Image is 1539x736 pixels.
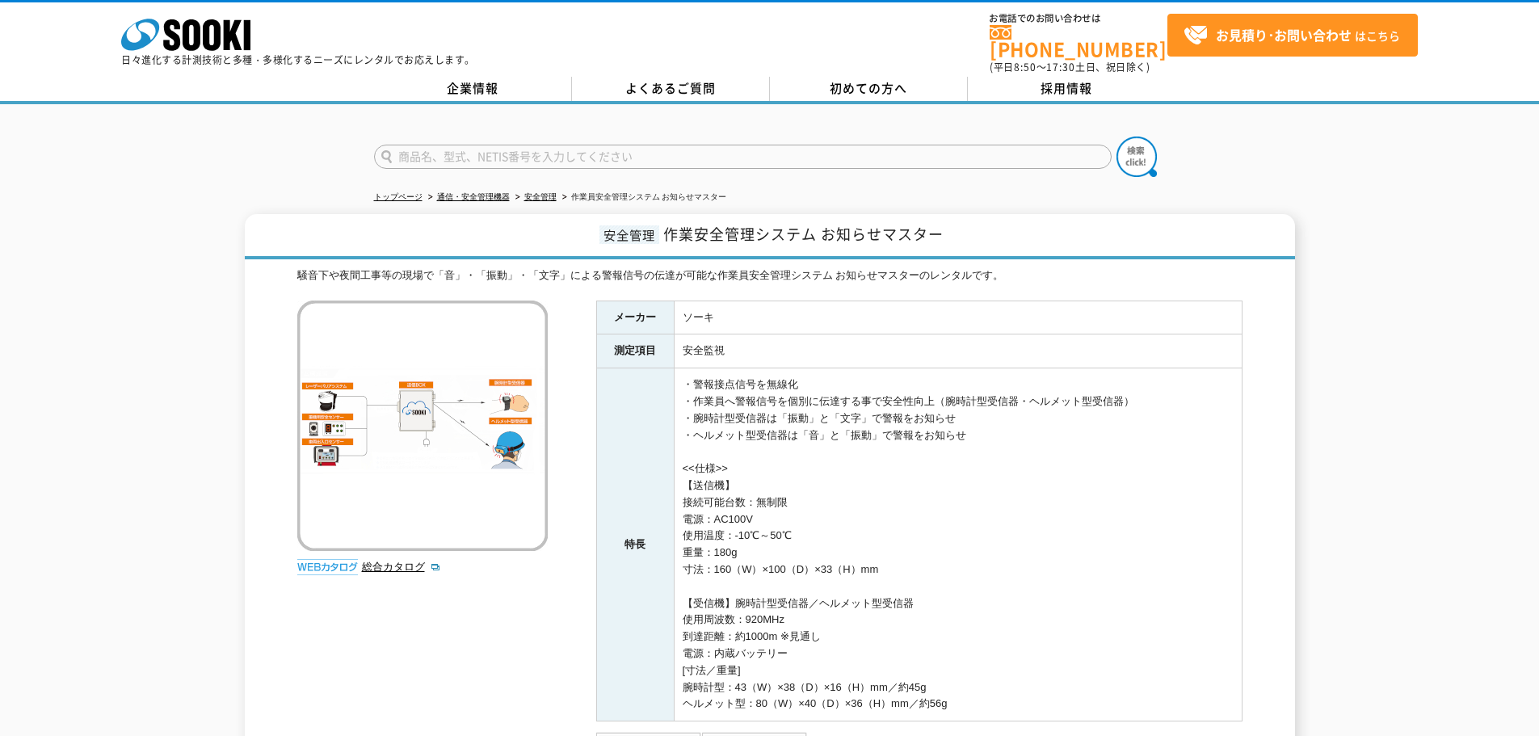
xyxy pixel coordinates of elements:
[374,77,572,101] a: 企業情報
[1046,60,1075,74] span: 17:30
[524,192,557,201] a: 安全管理
[297,267,1243,284] div: 騒音下や夜間工事等の現場で「音」・「振動」・「文字」による警報信号の伝達が可能な作業員安全管理システム お知らせマスターのレンタルです。
[374,192,423,201] a: トップページ
[663,223,944,245] span: 作業安全管理システム お知らせマスター
[1216,25,1352,44] strong: お見積り･お問い合わせ
[990,60,1150,74] span: (平日 ～ 土日、祝日除く)
[297,559,358,575] img: webカタログ
[374,145,1112,169] input: 商品名、型式、NETIS番号を入力してください
[990,25,1167,58] a: [PHONE_NUMBER]
[437,192,510,201] a: 通信・安全管理機器
[596,301,674,334] th: メーカー
[596,368,674,721] th: 特長
[599,225,659,244] span: 安全管理
[674,334,1242,368] td: 安全監視
[968,77,1166,101] a: 採用情報
[830,79,907,97] span: 初めての方へ
[1167,14,1418,57] a: お見積り･お問い合わせはこちら
[1116,137,1157,177] img: btn_search.png
[1184,23,1400,48] span: はこちら
[990,14,1167,23] span: お電話でのお問い合わせは
[121,55,475,65] p: 日々進化する計測技術と多種・多様化するニーズにレンタルでお応えします。
[596,334,674,368] th: 測定項目
[1014,60,1037,74] span: 8:50
[674,301,1242,334] td: ソーキ
[770,77,968,101] a: 初めての方へ
[559,189,727,206] li: 作業員安全管理システム お知らせマスター
[297,301,548,551] img: 作業員安全管理システム お知らせマスター
[674,368,1242,721] td: ・警報接点信号を無線化 ・作業員へ警報信号を個別に伝達する事で安全性向上（腕時計型受信器・ヘルメット型受信器） ・腕時計型受信器は「振動」と「文字」で警報をお知らせ ・ヘルメット型受信器は「音」...
[362,561,441,573] a: 総合カタログ
[572,77,770,101] a: よくあるご質問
